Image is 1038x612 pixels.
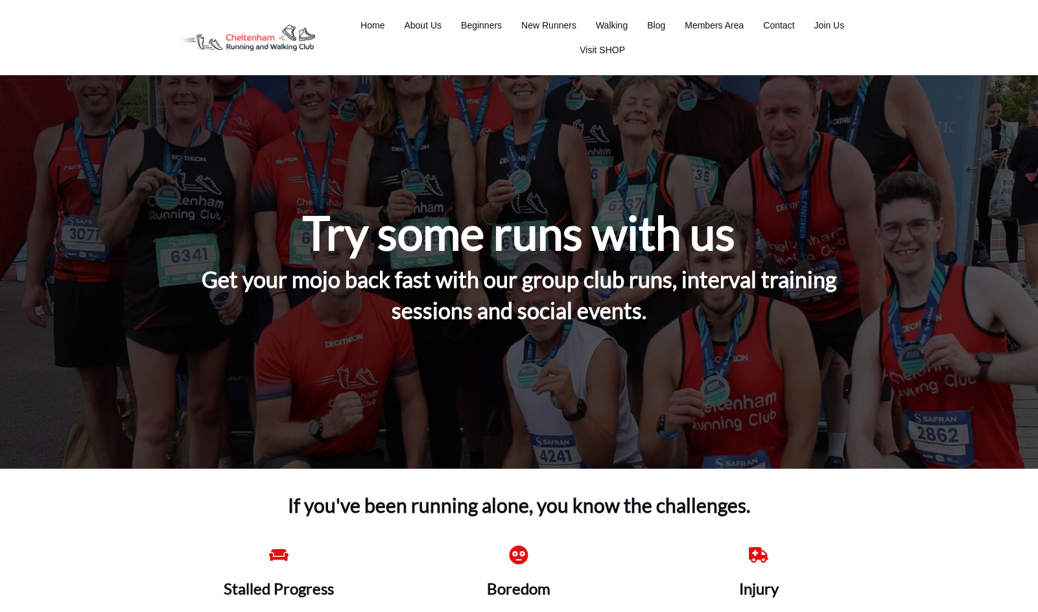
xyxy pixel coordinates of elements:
[461,16,502,34] a: Beginners
[763,16,794,34] a: Contact
[685,16,744,34] a: Members Area
[303,203,735,263] h1: Try some runs with us
[647,16,665,34] a: Blog
[521,16,576,34] a: New Runners
[260,479,779,519] h4: If you've been running alone, you know the challenges.
[814,16,845,34] a: Join Us
[662,578,856,602] h3: Injury
[422,578,617,602] h3: Boredom
[596,16,628,34] a: Walking
[360,16,384,34] a: Home
[182,578,377,602] h3: Stalled Progress
[170,264,869,341] h4: Get your mojo back fast with our group club runs, interval training sessions and social events.
[169,15,326,60] img: Decathlon
[580,41,625,59] a: Visit SHOP
[404,16,442,34] a: About Us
